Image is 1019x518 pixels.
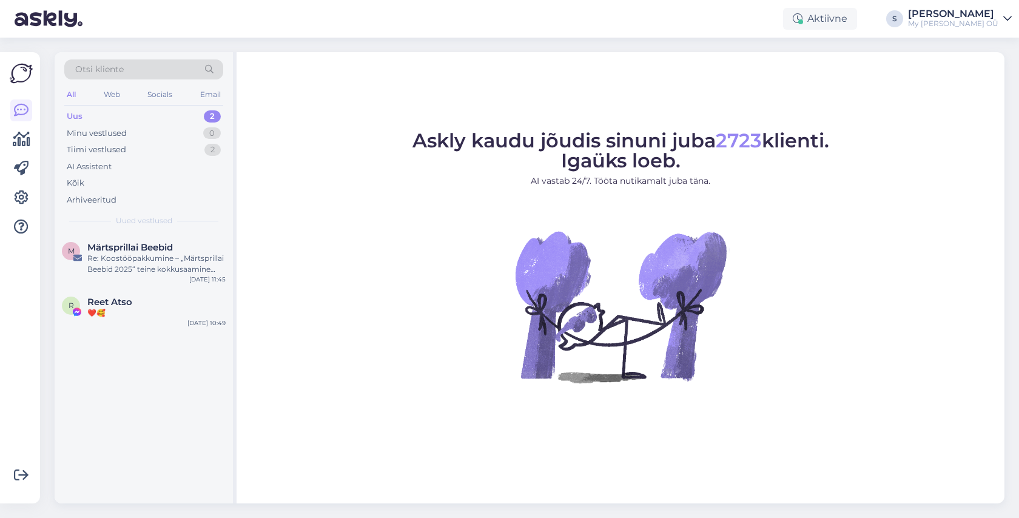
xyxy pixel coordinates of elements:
[67,177,84,189] div: Kõik
[67,110,82,123] div: Uus
[67,144,126,156] div: Tiimi vestlused
[187,318,226,328] div: [DATE] 10:49
[412,129,829,172] span: Askly kaudu jõudis sinuni juba klienti. Igaüks loeb.
[67,161,112,173] div: AI Assistent
[198,87,223,103] div: Email
[69,301,74,310] span: R
[87,297,132,308] span: Reet Atso
[101,87,123,103] div: Web
[886,10,903,27] div: S
[908,9,1012,29] a: [PERSON_NAME]My [PERSON_NAME] OÜ
[64,87,78,103] div: All
[412,175,829,187] p: AI vastab 24/7. Tööta nutikamalt juba täna.
[145,87,175,103] div: Socials
[87,253,226,275] div: Re: Koostööpakkumine – „Märtsprillai Beebid 2025“ teine kokkusaamine mais
[87,242,173,253] span: Märtsprillai Beebid
[75,63,124,76] span: Otsi kliente
[716,129,762,152] span: 2723
[68,246,75,255] span: M
[189,275,226,284] div: [DATE] 11:45
[908,19,998,29] div: My [PERSON_NAME] OÜ
[908,9,998,19] div: [PERSON_NAME]
[203,127,221,140] div: 0
[116,215,172,226] span: Uued vestlused
[10,62,33,85] img: Askly Logo
[204,110,221,123] div: 2
[67,194,116,206] div: Arhiveeritud
[87,308,226,318] div: ❤️🥰
[511,197,730,415] img: No Chat active
[783,8,857,30] div: Aktiivne
[67,127,127,140] div: Minu vestlused
[204,144,221,156] div: 2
